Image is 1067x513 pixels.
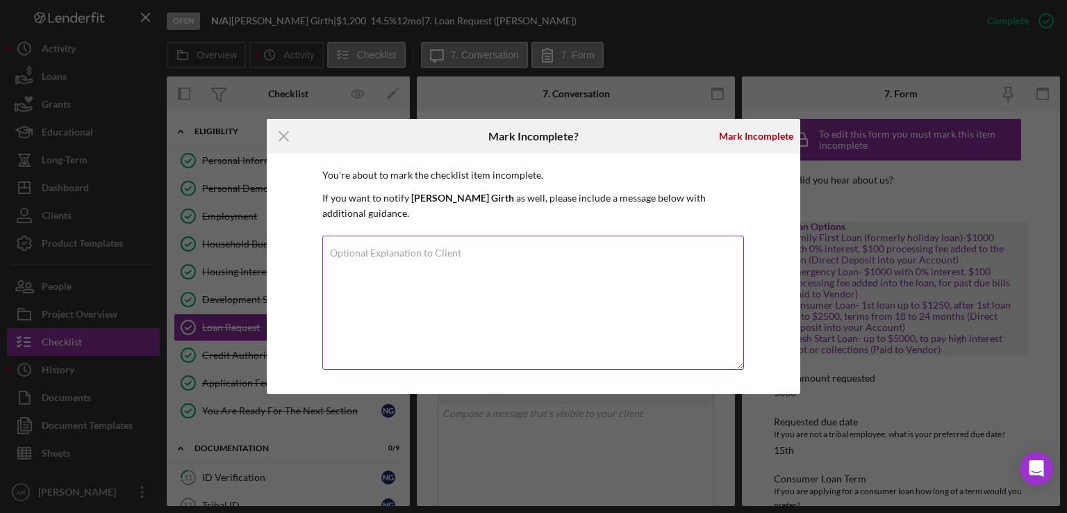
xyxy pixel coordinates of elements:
div: Open Intercom Messenger [1020,452,1053,485]
b: [PERSON_NAME] Girth [411,192,514,204]
label: Optional Explanation to Client [330,247,461,259]
div: Mark Incomplete [719,122,793,150]
p: If you want to notify as well, please include a message below with additional guidance. [322,190,745,222]
h6: Mark Incomplete? [488,130,579,142]
p: You're about to mark the checklist item incomplete. [322,168,745,183]
button: Mark Incomplete [712,122,800,150]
